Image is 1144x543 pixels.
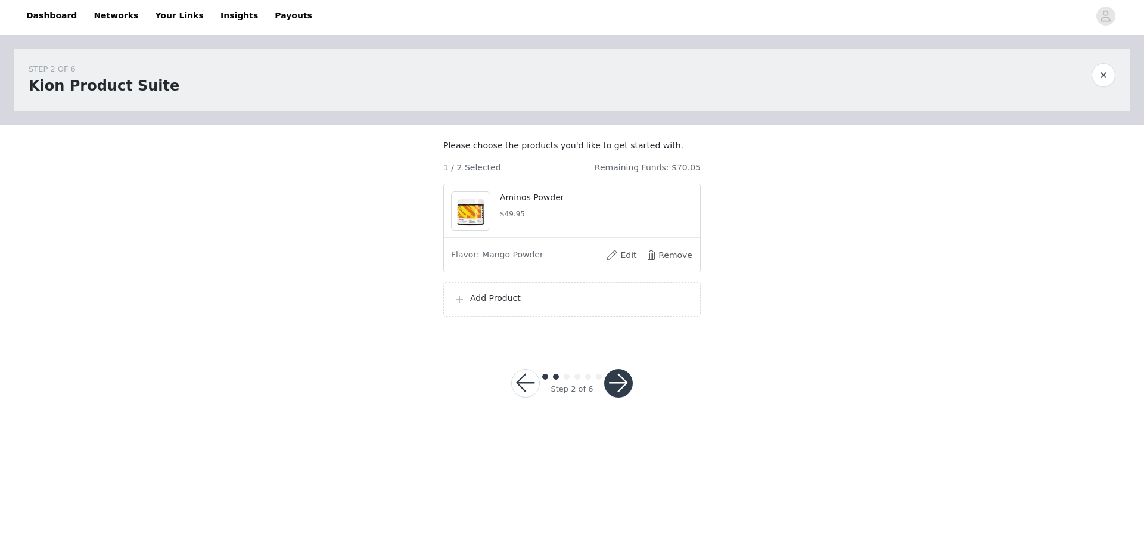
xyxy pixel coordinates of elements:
p: Aminos Powder [500,191,693,204]
div: STEP 2 OF 6 [29,63,179,75]
button: Edit [598,246,645,265]
span: 1 / 2 Selected [443,162,501,174]
img: product image [452,192,490,230]
a: Payouts [268,2,319,29]
a: Networks [86,2,145,29]
h5: $49.95 [500,209,693,219]
h1: Kion Product Suite [29,75,179,97]
a: Dashboard [19,2,84,29]
p: Please choose the products you'd like to get started with. [443,139,701,152]
p: Add Product [470,292,691,305]
span: Flavor: Mango Powder [451,249,543,261]
a: Your Links [148,2,211,29]
span: Remaining Funds: $70.05 [595,162,701,174]
button: Remove [645,246,693,265]
a: Insights [213,2,265,29]
div: Step 2 of 6 [551,383,593,395]
div: avatar [1100,7,1111,26]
